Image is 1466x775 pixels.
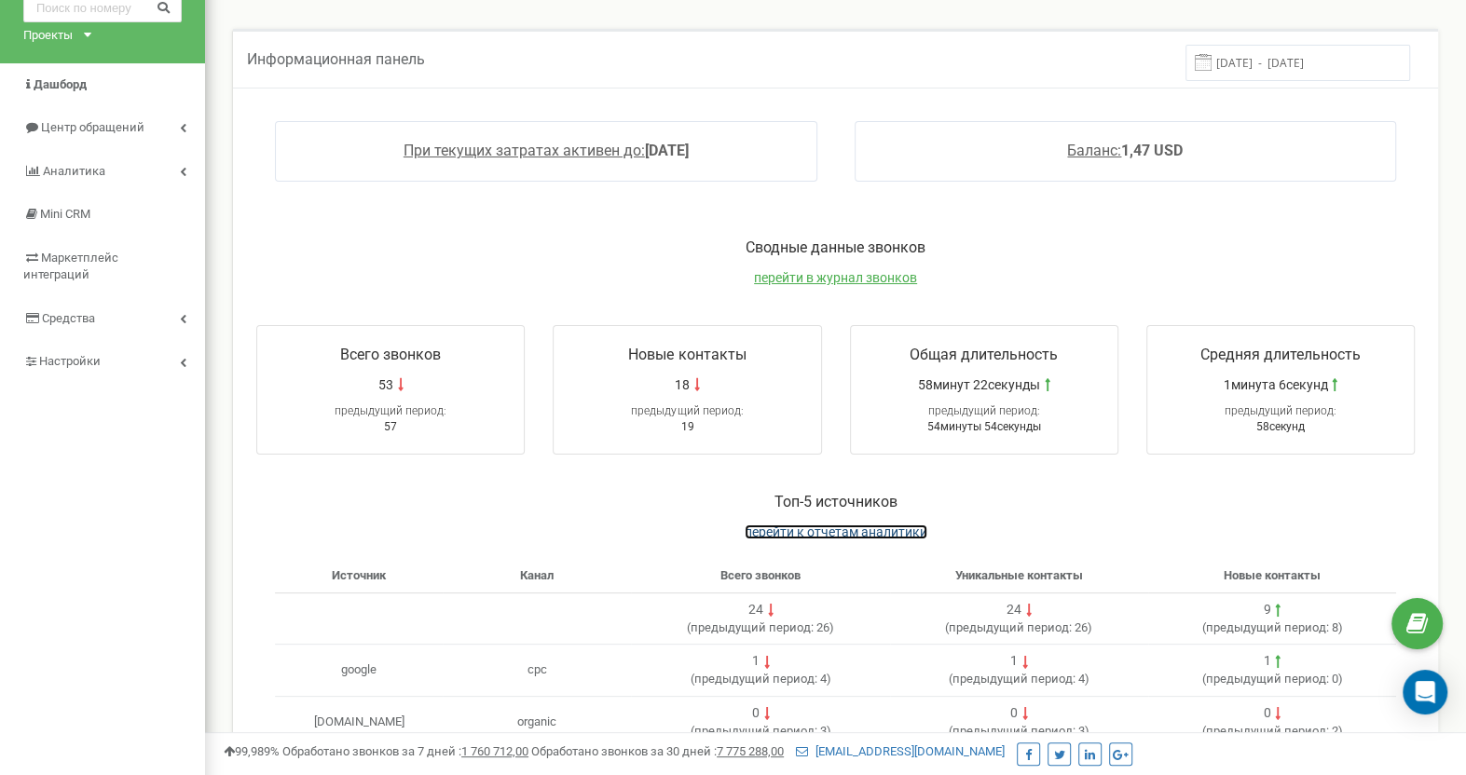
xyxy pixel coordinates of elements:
[928,404,1040,417] span: предыдущий период:
[340,346,441,363] span: Всего звонков
[1067,142,1183,159] a: Баланс:1,47 USD
[720,568,801,582] span: Всего звонков
[34,77,87,91] span: Дашборд
[275,696,443,748] td: [DOMAIN_NAME]
[687,620,834,634] span: ( 26 )
[1007,601,1021,619] div: 24
[952,672,1076,686] span: предыдущий период:
[691,620,814,634] span: предыдущий период:
[955,568,1083,582] span: Уникальные контакты
[335,404,446,417] span: предыдущий период:
[1205,672,1328,686] span: предыдущий период:
[1225,404,1336,417] span: предыдущий период:
[927,420,1041,433] span: 54минуты 54секунды
[748,601,763,619] div: 24
[1201,620,1342,634] span: ( 8 )
[680,420,693,433] span: 19
[745,524,927,539] a: перейти к отчетам аналитики
[1200,346,1361,363] span: Средняя длительность
[23,251,118,282] span: Маркетплейс интеграций
[224,744,280,758] span: 99,989%
[404,142,645,159] span: При текущих затратах активен до:
[918,375,1040,394] span: 58минут 22секунды
[694,672,817,686] span: предыдущий период:
[23,27,73,45] div: Проекты
[952,724,1076,738] span: предыдущий период:
[717,744,784,758] u: 7 775 288,00
[746,238,925,256] span: Сводные данные звонков
[694,724,817,738] span: предыдущий период:
[949,620,1072,634] span: предыдущий период:
[384,420,397,433] span: 57
[1223,375,1327,394] span: 1минута 6секунд
[275,645,443,697] td: google
[531,744,784,758] span: Обработано звонков за 30 дней :
[752,652,760,671] div: 1
[1263,652,1270,671] div: 1
[910,346,1058,363] span: Общая длительность
[1067,142,1121,159] span: Баланс:
[461,744,528,758] u: 1 760 712,00
[1205,620,1328,634] span: предыдущий период:
[404,142,689,159] a: При текущих затратах активен до:[DATE]
[631,404,743,417] span: предыдущий период:
[949,724,1089,738] span: ( 3 )
[1201,724,1342,738] span: ( 2 )
[752,704,760,723] div: 0
[691,672,831,686] span: ( 4 )
[691,724,831,738] span: ( 3 )
[1205,724,1328,738] span: предыдущий период:
[754,270,917,285] a: перейти в журнал звонков
[332,568,386,582] span: Источник
[42,311,95,325] span: Средства
[945,620,1092,634] span: ( 26 )
[378,375,393,394] span: 53
[1224,568,1321,582] span: Новые контакты
[1201,672,1342,686] span: ( 0 )
[675,375,690,394] span: 18
[796,744,1005,758] a: [EMAIL_ADDRESS][DOMAIN_NAME]
[40,207,90,221] span: Mini CRM
[774,493,897,510] span: Toп-5 источников
[949,672,1089,686] span: ( 4 )
[1256,420,1305,433] span: 58секунд
[1263,601,1270,619] div: 9
[282,744,528,758] span: Обработано звонков за 7 дней :
[1263,704,1270,723] div: 0
[39,354,101,368] span: Настройки
[1010,704,1018,723] div: 0
[1010,652,1018,671] div: 1
[43,164,105,178] span: Аналитика
[443,645,631,697] td: cpc
[628,346,746,363] span: Новые контакты
[41,120,144,134] span: Центр обращений
[1403,670,1447,714] div: Open Intercom Messenger
[247,50,425,68] span: Информационная панель
[443,696,631,748] td: organic
[520,568,554,582] span: Канал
